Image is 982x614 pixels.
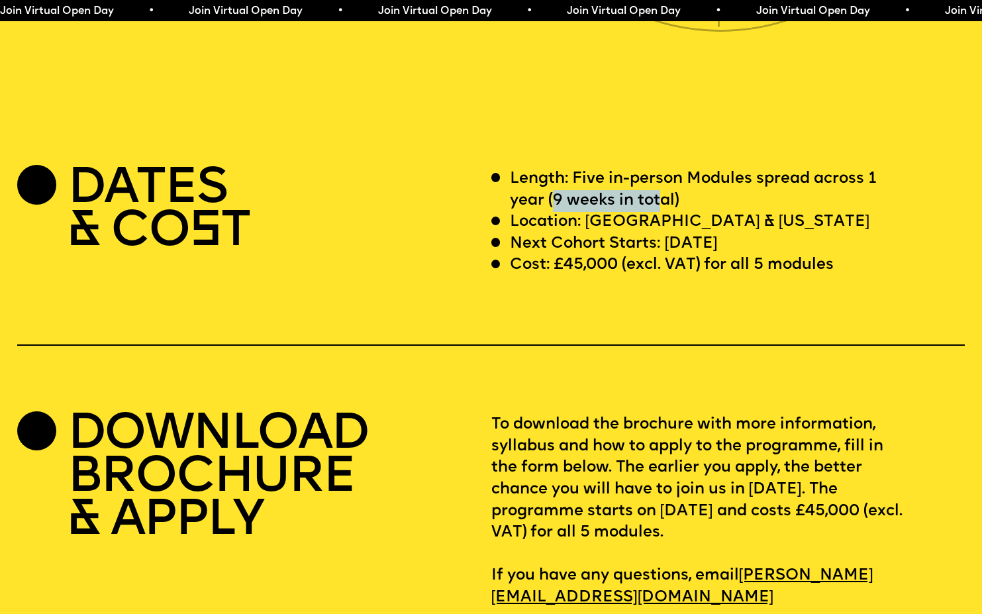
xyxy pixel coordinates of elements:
span: • [904,6,910,17]
span: • [337,6,343,17]
a: [PERSON_NAME][EMAIL_ADDRESS][DOMAIN_NAME] [491,561,873,612]
span: • [148,6,154,17]
h2: DATES & CO T [68,168,250,254]
p: To download the brochure with more information, syllabus and how to apply to the programme, fill ... [491,414,965,609]
p: Cost: £45,000 (excl. VAT) for all 5 modules [510,254,834,276]
span: • [715,6,721,17]
p: Location: [GEOGRAPHIC_DATA] & [US_STATE] [510,211,869,233]
p: Next Cohort Starts: [DATE] [510,233,717,255]
h2: DOWNLOAD BROCHURE & APPLY [68,414,369,543]
p: Length: Five in-person Modules spread across 1 year (9 weeks in total) [510,168,906,211]
span: S [189,207,221,258]
span: • [526,6,532,17]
